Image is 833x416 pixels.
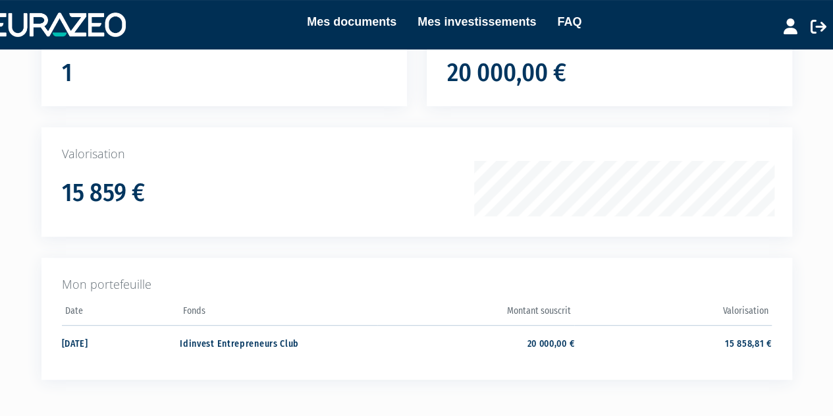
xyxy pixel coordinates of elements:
p: Mon portefeuille [62,276,772,293]
td: 20 000,00 € [377,325,574,360]
a: Mes documents [307,13,396,31]
th: Montant souscrit [377,301,574,326]
h1: 20 000,00 € [447,59,566,87]
h1: 15 859 € [62,179,145,207]
a: FAQ [557,13,581,31]
p: Valorisation [62,146,772,163]
td: [DATE] [62,325,180,360]
a: Mes investissements [417,13,536,31]
th: Fonds [180,301,377,326]
th: Date [62,301,180,326]
h1: 1 [62,59,72,87]
td: 15 858,81 € [574,325,771,360]
td: Idinvest Entrepreneurs Club [180,325,377,360]
th: Valorisation [574,301,771,326]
